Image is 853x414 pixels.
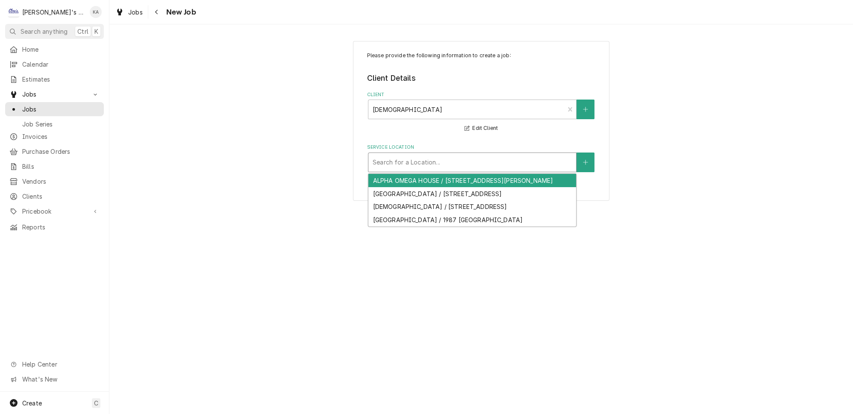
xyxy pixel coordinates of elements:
[367,52,596,59] p: Please provide the following information to create a job:
[22,162,100,171] span: Bills
[463,123,499,134] button: Edit Client
[368,200,576,214] div: [DEMOGRAPHIC_DATA] / [STREET_ADDRESS]
[5,204,104,218] a: Go to Pricebook
[577,100,594,119] button: Create New Client
[94,27,98,36] span: K
[22,147,100,156] span: Purchase Orders
[22,223,100,232] span: Reports
[5,42,104,56] a: Home
[583,159,588,165] svg: Create New Location
[5,72,104,86] a: Estimates
[5,87,104,101] a: Go to Jobs
[367,144,596,151] label: Service Location
[5,372,104,386] a: Go to What's New
[94,399,98,408] span: C
[164,6,196,18] span: New Job
[90,6,102,18] div: Korey Austin's Avatar
[5,174,104,188] a: Vendors
[22,90,87,99] span: Jobs
[5,129,104,144] a: Invoices
[5,189,104,203] a: Clients
[112,5,146,19] a: Jobs
[5,102,104,116] a: Jobs
[22,177,100,186] span: Vendors
[22,375,99,384] span: What's New
[150,5,164,19] button: Navigate back
[368,174,576,187] div: ALPHA OMEGA HOUSE / [STREET_ADDRESS][PERSON_NAME]
[5,144,104,159] a: Purchase Orders
[367,91,596,98] label: Client
[22,120,100,129] span: Job Series
[367,144,596,172] div: Service Location
[368,213,576,226] div: [GEOGRAPHIC_DATA] / 1987 [GEOGRAPHIC_DATA]
[367,91,596,134] div: Client
[577,153,594,172] button: Create New Location
[21,27,68,36] span: Search anything
[5,159,104,173] a: Bills
[22,75,100,84] span: Estimates
[22,207,87,216] span: Pricebook
[77,27,88,36] span: Ctrl
[5,24,104,39] button: Search anythingCtrlK
[5,57,104,71] a: Calendar
[22,360,99,369] span: Help Center
[368,187,576,200] div: [GEOGRAPHIC_DATA] / [STREET_ADDRESS]
[5,357,104,371] a: Go to Help Center
[8,6,20,18] div: C
[22,60,100,69] span: Calendar
[8,6,20,18] div: Clay's Refrigeration's Avatar
[90,6,102,18] div: KA
[22,132,100,141] span: Invoices
[583,106,588,112] svg: Create New Client
[353,41,609,201] div: Job Create/Update
[128,8,143,17] span: Jobs
[22,8,85,17] div: [PERSON_NAME]'s Refrigeration
[367,52,596,172] div: Job Create/Update Form
[22,45,100,54] span: Home
[367,73,596,84] legend: Client Details
[22,105,100,114] span: Jobs
[22,399,42,407] span: Create
[5,117,104,131] a: Job Series
[5,220,104,234] a: Reports
[22,192,100,201] span: Clients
